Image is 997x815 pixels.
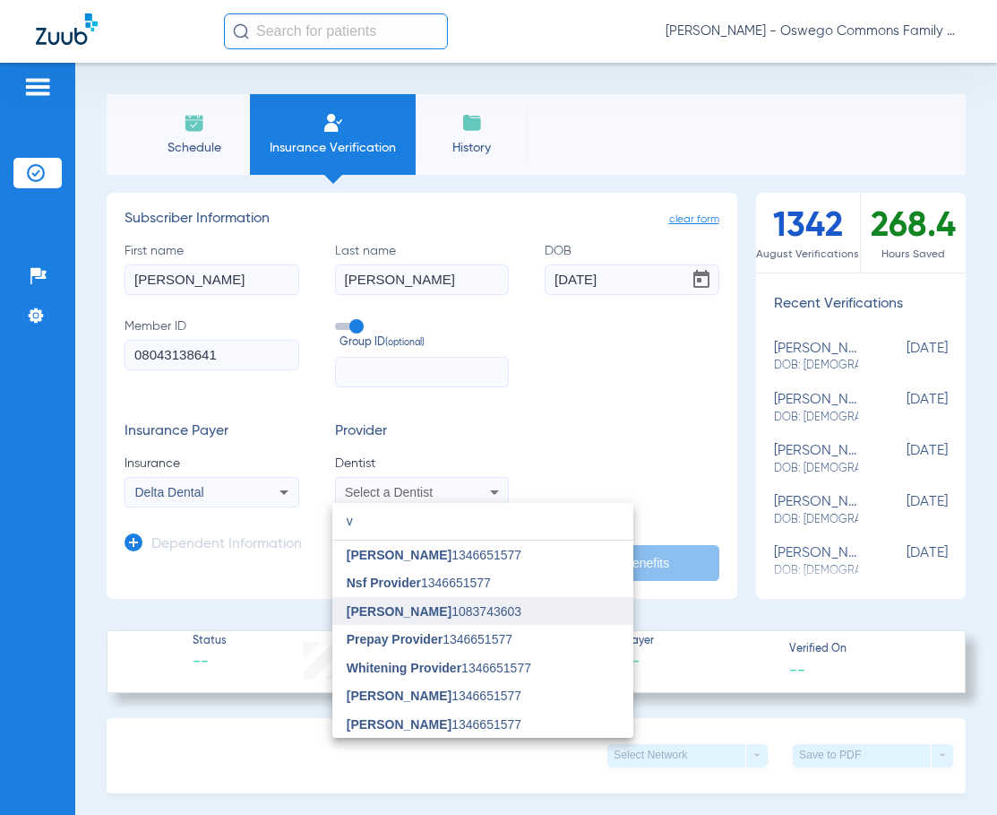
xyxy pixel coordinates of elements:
[347,689,521,702] span: 1346651577
[347,689,451,703] span: [PERSON_NAME]
[347,548,451,562] span: [PERSON_NAME]
[347,717,451,732] span: [PERSON_NAME]
[347,549,521,561] span: 1346651577
[347,604,451,619] span: [PERSON_NAME]
[347,662,531,674] span: 1346651577
[332,503,633,540] input: dropdown search
[347,718,521,731] span: 1346651577
[347,576,421,590] span: Nsf Provider
[347,633,512,646] span: 1346651577
[347,661,461,675] span: Whitening Provider
[347,632,443,646] span: Prepay Provider
[347,577,491,589] span: 1346651577
[347,605,521,618] span: 1083743603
